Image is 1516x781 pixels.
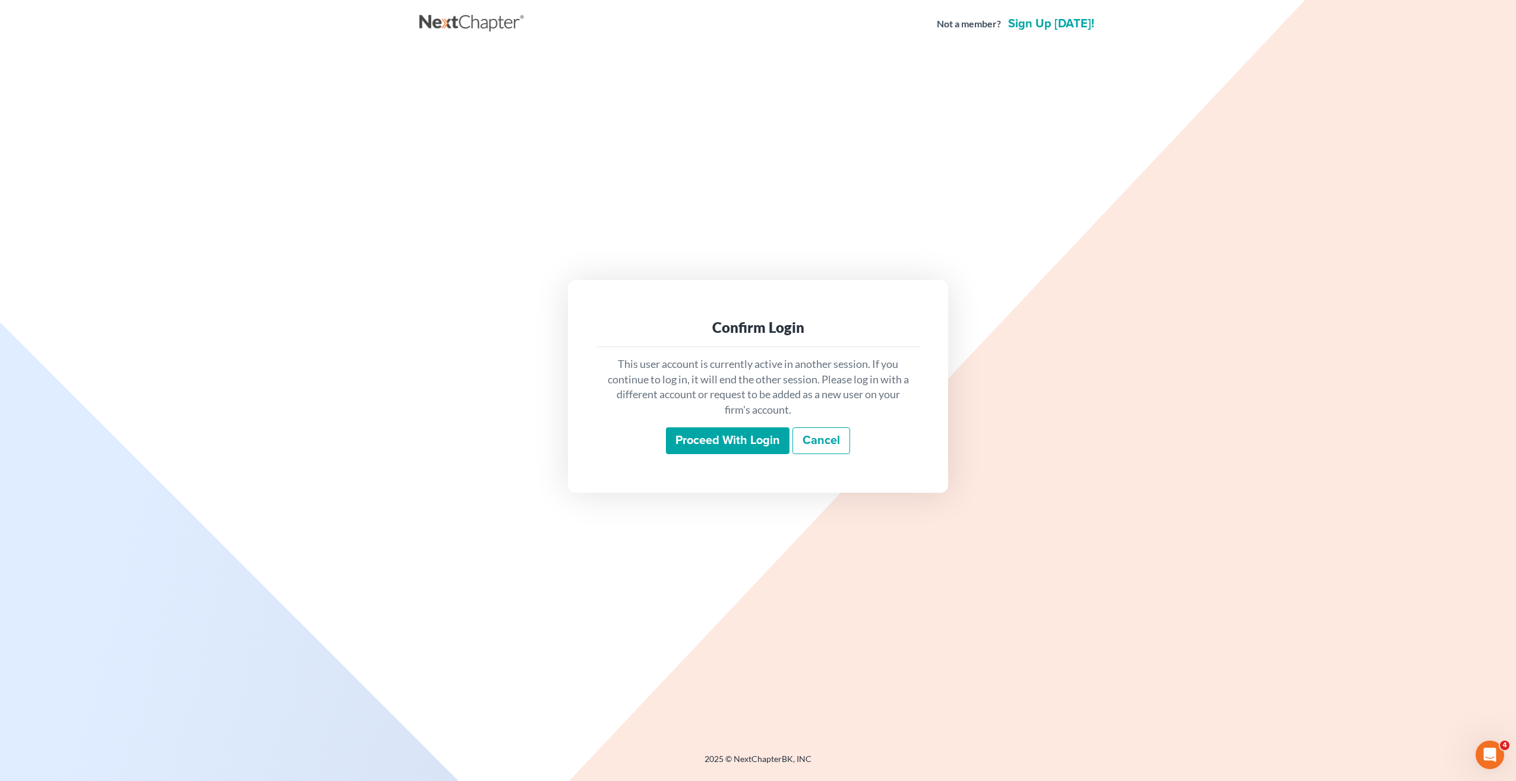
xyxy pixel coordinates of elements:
p: This user account is currently active in another session. If you continue to log in, it will end ... [606,357,910,418]
div: 2025 © NextChapterBK, INC [419,753,1097,774]
strong: Not a member? [937,17,1001,31]
div: Confirm Login [606,318,910,337]
span: 4 [1500,741,1509,750]
a: Cancel [792,427,850,455]
a: Sign up [DATE]! [1006,18,1097,30]
input: Proceed with login [666,427,789,455]
iframe: Intercom live chat [1476,741,1504,769]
